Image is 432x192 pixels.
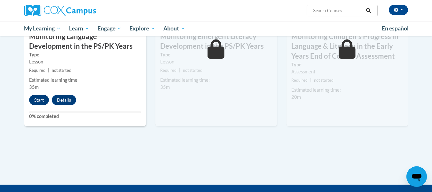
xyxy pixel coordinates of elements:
[382,25,409,32] span: En español
[29,51,141,58] label: Type
[24,25,61,32] span: My Learning
[312,7,364,14] input: Search Courses
[15,21,418,36] div: Main menu
[98,25,122,32] span: Engage
[29,68,45,73] span: Required
[125,21,159,36] a: Explore
[160,68,177,73] span: Required
[65,21,93,36] a: Learn
[291,78,308,83] span: Required
[29,113,141,120] label: 0% completed
[93,21,126,36] a: Engage
[160,77,272,84] div: Estimated learning time:
[24,32,146,52] h3: Monitoring Language Development in the PS/PK Years
[52,68,71,73] span: not started
[314,78,334,83] span: not started
[159,21,189,36] a: About
[389,5,408,15] button: Account Settings
[29,77,141,84] div: Estimated learning time:
[20,21,65,36] a: My Learning
[24,5,96,16] img: Cox Campus
[29,84,39,90] span: 35m
[29,58,141,65] div: Lesson
[183,68,202,73] span: not started
[160,51,272,58] label: Type
[24,5,146,16] a: Cox Campus
[163,25,185,32] span: About
[155,32,277,52] h3: Monitoring Emergent Literacy Development in the PS/PK Years
[378,22,413,35] a: En español
[160,84,170,90] span: 35m
[160,58,272,65] div: Lesson
[406,166,427,187] iframe: Button to launch messaging window
[52,95,76,105] button: Details
[291,61,403,68] label: Type
[291,68,403,75] div: Assessment
[291,87,403,94] div: Estimated learning time:
[179,68,180,73] span: |
[48,68,49,73] span: |
[364,7,373,14] button: Search
[29,95,49,105] button: Start
[291,94,301,100] span: 20m
[287,32,408,61] h3: Monitoring Childrenʹs Progress in Language & Literacy in the Early Years End of Course Assessment
[130,25,155,32] span: Explore
[310,78,311,83] span: |
[69,25,89,32] span: Learn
